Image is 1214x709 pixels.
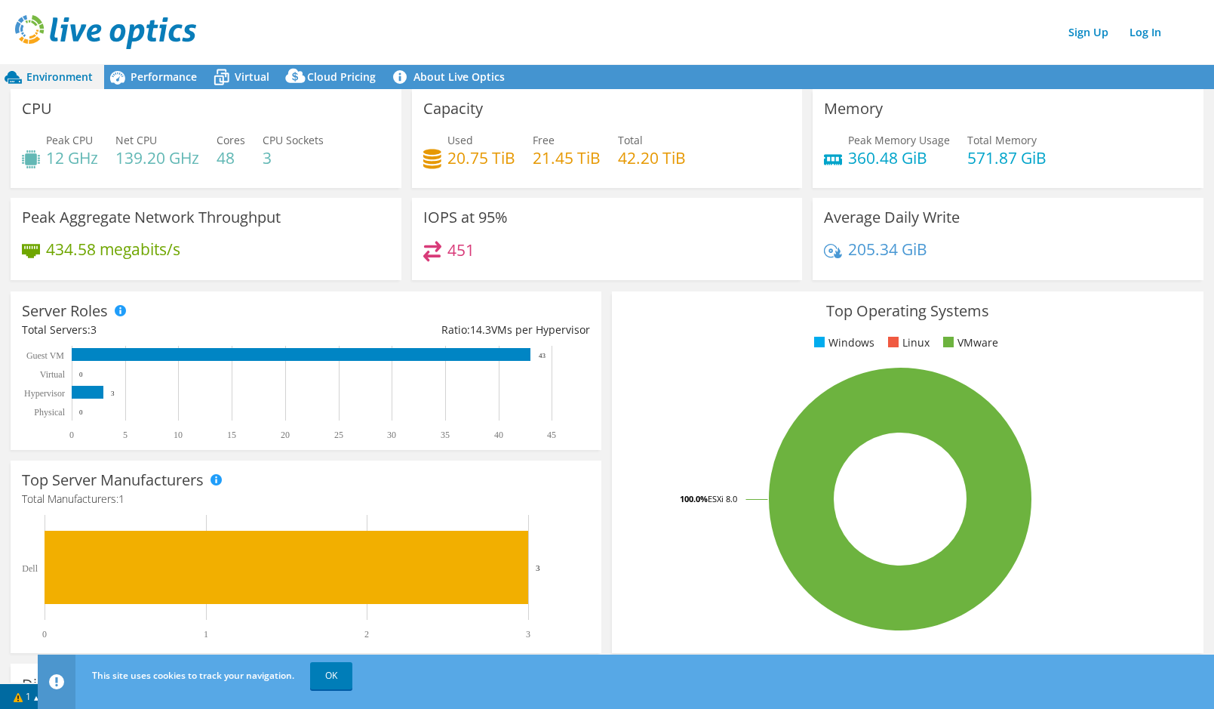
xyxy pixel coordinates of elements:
a: About Live Optics [387,65,516,89]
h4: 12 GHz [46,150,98,166]
span: Peak Memory Usage [848,133,950,147]
text: 30 [387,430,396,440]
a: Log In [1122,21,1169,43]
span: Cores [217,133,245,147]
h4: Total Manufacturers: [22,491,590,507]
text: 43 [539,352,546,359]
h3: CPU [22,100,52,117]
h4: 451 [447,242,475,258]
text: 0 [69,430,74,440]
a: 1 [3,687,50,706]
span: Total [618,133,643,147]
text: 3 [536,563,540,572]
a: OK [310,662,352,689]
li: Linux [884,334,930,351]
text: Virtual [40,369,66,380]
span: Total Memory [967,133,1037,147]
div: Total Servers: [22,322,306,338]
span: 14.3 [470,322,491,337]
h4: 20.75 TiB [447,150,515,166]
text: 5 [123,430,128,440]
h3: Average Daily Write [824,209,960,226]
li: Windows [810,334,874,351]
text: 0 [42,629,47,640]
tspan: 100.0% [680,493,708,504]
span: CPU Sockets [263,133,324,147]
h4: 139.20 GHz [115,150,199,166]
text: 40 [494,430,503,440]
span: Cloud Pricing [307,69,376,84]
text: 35 [441,430,450,440]
span: This site uses cookies to track your navigation. [92,669,294,682]
tspan: ESXi 8.0 [708,493,737,504]
span: Performance [131,69,197,84]
li: VMware [939,334,998,351]
text: Hypervisor [24,388,65,399]
span: Peak CPU [46,133,93,147]
h3: Top Server Manufacturers [22,472,204,489]
h3: Memory [824,100,883,117]
h4: 42.20 TiB [618,150,686,166]
span: Free [533,133,555,147]
span: Net CPU [115,133,157,147]
h4: 434.58 megabits/s [46,241,180,257]
text: 0 [79,408,83,416]
text: 3 [526,629,530,640]
a: Sign Up [1061,21,1116,43]
text: 20 [281,430,290,440]
text: Guest VM [26,350,64,361]
span: Used [447,133,473,147]
h3: Capacity [423,100,483,117]
text: 1 [204,629,208,640]
h3: IOPS at 95% [423,209,508,226]
h4: 205.34 GiB [848,241,927,257]
h3: Server Roles [22,303,108,319]
span: 1 [118,492,124,506]
text: 0 [79,371,83,378]
text: 25 [334,430,343,440]
text: 10 [174,430,183,440]
img: live_optics_svg.svg [15,15,196,49]
h3: Top Operating Systems [623,303,1191,319]
h4: 21.45 TiB [533,150,601,166]
text: 45 [547,430,556,440]
span: 3 [91,322,97,337]
h4: 571.87 GiB [967,150,1046,166]
text: 2 [364,629,369,640]
h3: Peak Aggregate Network Throughput [22,209,281,226]
text: 3 [111,390,115,397]
div: Ratio: VMs per Hypervisor [306,322,591,338]
text: 15 [227,430,236,440]
h4: 360.48 GiB [848,150,950,166]
span: Environment [26,69,93,84]
text: Dell [22,563,38,574]
text: Physical [34,407,65,418]
span: Virtual [235,69,269,84]
h4: 48 [217,150,245,166]
h4: 3 [263,150,324,166]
